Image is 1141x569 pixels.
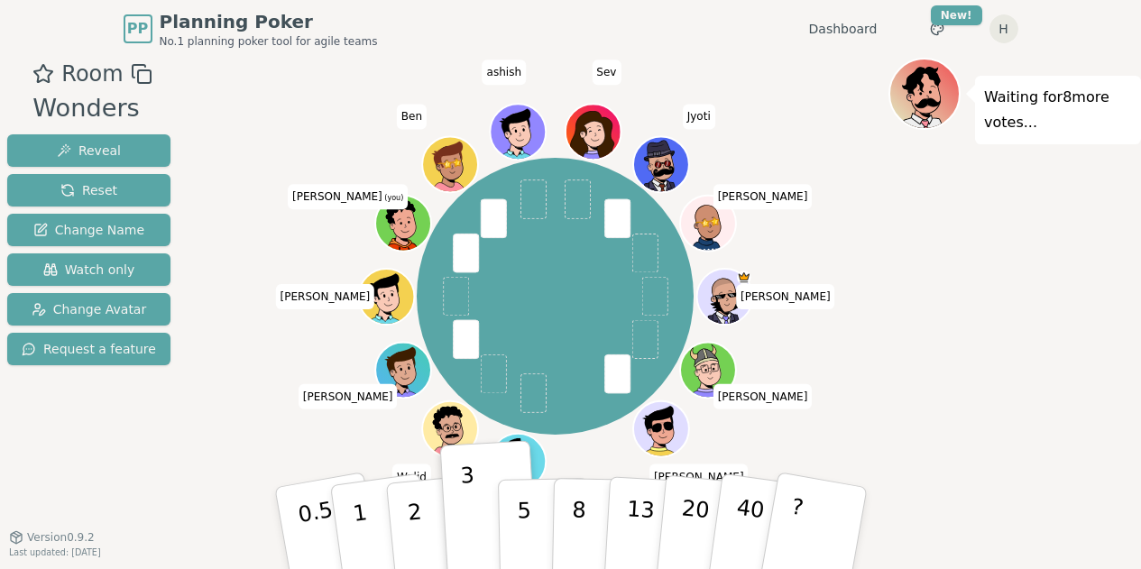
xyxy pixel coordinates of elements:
[33,221,144,239] span: Change Name
[7,293,170,326] button: Change Avatar
[736,284,835,309] span: Click to change your name
[382,194,404,202] span: (you)
[984,85,1132,135] p: Waiting for 8 more votes...
[7,214,170,246] button: Change Name
[392,463,431,489] span: Click to change your name
[124,9,378,49] a: PPPlanning PokerNo.1 planning poker tool for agile teams
[27,530,95,545] span: Version 0.9.2
[459,463,479,561] p: 3
[43,261,135,279] span: Watch only
[288,184,408,209] span: Click to change your name
[921,13,953,45] button: New!
[7,174,170,206] button: Reset
[989,14,1018,43] button: H
[60,181,117,199] span: Reset
[7,253,170,286] button: Watch only
[61,58,123,90] span: Room
[9,530,95,545] button: Version0.9.2
[160,34,378,49] span: No.1 planning poker tool for agile teams
[32,58,54,90] button: Add as favourite
[57,142,121,160] span: Reveal
[9,547,101,557] span: Last updated: [DATE]
[649,463,749,489] span: Click to change your name
[22,340,156,358] span: Request a feature
[683,104,715,129] span: Click to change your name
[737,271,750,284] span: Jay is the host
[377,197,429,249] button: Click to change your avatar
[809,20,878,38] a: Dashboard
[32,90,152,127] div: Wonders
[299,383,398,408] span: Click to change your name
[276,284,375,309] span: Click to change your name
[931,5,982,25] div: New!
[7,333,170,365] button: Request a feature
[127,18,148,40] span: PP
[397,104,427,129] span: Click to change your name
[32,300,147,318] span: Change Avatar
[713,383,813,408] span: Click to change your name
[483,60,526,85] span: Click to change your name
[7,134,170,167] button: Reveal
[160,9,378,34] span: Planning Poker
[592,60,621,85] span: Click to change your name
[713,184,813,209] span: Click to change your name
